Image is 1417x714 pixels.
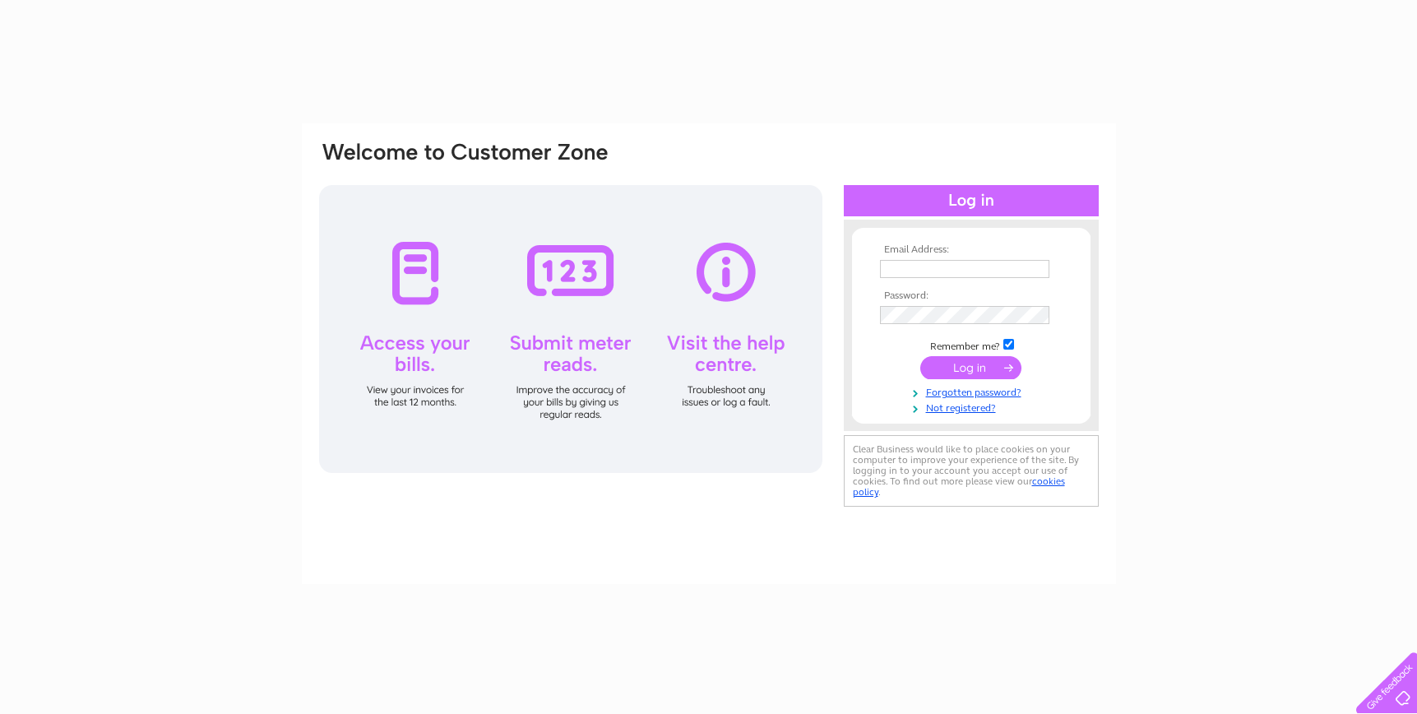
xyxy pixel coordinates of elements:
[880,383,1067,399] a: Forgotten password?
[876,290,1067,302] th: Password:
[844,435,1099,507] div: Clear Business would like to place cookies on your computer to improve your experience of the sit...
[920,356,1021,379] input: Submit
[880,399,1067,415] a: Not registered?
[876,244,1067,256] th: Email Address:
[876,336,1067,353] td: Remember me?
[853,475,1065,498] a: cookies policy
